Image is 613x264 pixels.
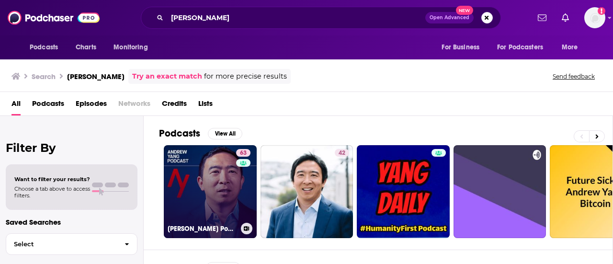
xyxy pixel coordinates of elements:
[6,241,117,247] span: Select
[164,145,257,238] a: 63[PERSON_NAME] Podcast
[240,149,247,158] span: 63
[198,96,213,115] a: Lists
[558,10,573,26] a: Show notifications dropdown
[32,72,56,81] h3: Search
[208,128,242,139] button: View All
[534,10,550,26] a: Show notifications dropdown
[6,233,137,255] button: Select
[6,218,137,227] p: Saved Searches
[236,149,250,157] a: 63
[114,41,148,54] span: Monitoring
[562,41,578,54] span: More
[584,7,605,28] span: Logged in as calellac
[159,127,242,139] a: PodcastsView All
[261,145,353,238] a: 42
[107,38,160,57] button: open menu
[168,225,237,233] h3: [PERSON_NAME] Podcast
[598,7,605,15] svg: Add a profile image
[497,41,543,54] span: For Podcasters
[435,38,491,57] button: open menu
[584,7,605,28] img: User Profile
[23,38,70,57] button: open menu
[550,72,598,80] button: Send feedback
[8,9,100,27] img: Podchaser - Follow, Share and Rate Podcasts
[14,176,90,183] span: Want to filter your results?
[30,41,58,54] span: Podcasts
[555,38,590,57] button: open menu
[76,96,107,115] a: Episodes
[491,38,557,57] button: open menu
[335,149,349,157] a: 42
[69,38,102,57] a: Charts
[132,71,202,82] a: Try an exact match
[14,185,90,199] span: Choose a tab above to access filters.
[67,72,125,81] h3: [PERSON_NAME]
[167,10,425,25] input: Search podcasts, credits, & more...
[204,71,287,82] span: for more precise results
[430,15,469,20] span: Open Advanced
[76,41,96,54] span: Charts
[584,7,605,28] button: Show profile menu
[11,96,21,115] a: All
[425,12,474,23] button: Open AdvancedNew
[141,7,501,29] div: Search podcasts, credits, & more...
[118,96,150,115] span: Networks
[442,41,479,54] span: For Business
[6,141,137,155] h2: Filter By
[456,6,473,15] span: New
[162,96,187,115] a: Credits
[339,149,345,158] span: 42
[159,127,200,139] h2: Podcasts
[32,96,64,115] a: Podcasts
